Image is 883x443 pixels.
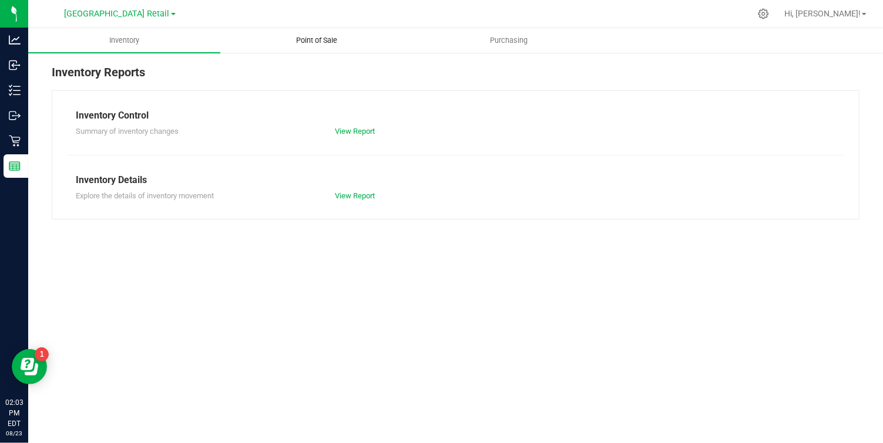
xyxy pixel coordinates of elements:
span: Explore the details of inventory movement [76,191,214,200]
span: Hi, [PERSON_NAME]! [784,9,861,18]
div: Inventory Control [76,109,835,123]
p: 02:03 PM EDT [5,397,23,429]
inline-svg: Analytics [9,34,21,46]
span: Point of Sale [280,35,353,46]
span: Inventory [93,35,155,46]
iframe: Resource center unread badge [35,347,49,361]
p: 08/23 [5,429,23,438]
inline-svg: Inbound [9,59,21,71]
span: [GEOGRAPHIC_DATA] Retail [65,9,170,19]
inline-svg: Retail [9,135,21,147]
div: Manage settings [756,8,771,19]
a: View Report [335,191,375,200]
a: Purchasing [413,28,605,53]
span: Summary of inventory changes [76,127,179,136]
iframe: Resource center [12,349,47,384]
inline-svg: Inventory [9,84,21,96]
div: Inventory Reports [52,63,860,90]
inline-svg: Outbound [9,110,21,121]
span: Purchasing [474,35,543,46]
inline-svg: Reports [9,160,21,172]
a: Point of Sale [220,28,412,53]
a: Inventory [28,28,220,53]
div: Inventory Details [76,173,835,187]
a: View Report [335,127,375,136]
